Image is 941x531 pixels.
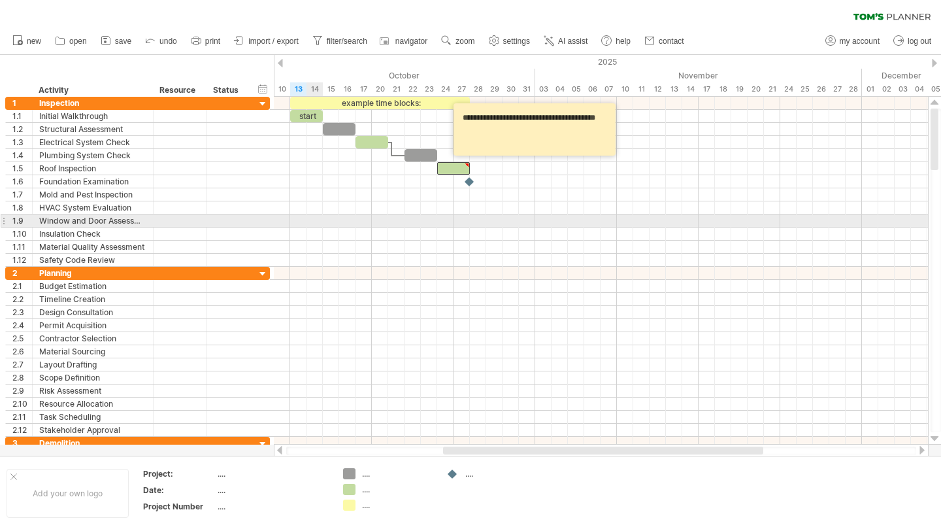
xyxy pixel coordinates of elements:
div: Structural Assessment [39,123,146,135]
div: 2.9 [12,385,32,397]
div: Resource Allocation [39,398,146,410]
div: Thursday, 30 October 2025 [503,82,519,96]
div: 2.3 [12,306,32,318]
div: October 2025 [159,69,535,82]
div: Tuesday, 18 November 2025 [715,82,731,96]
div: Project: [143,468,215,479]
div: Design Consultation [39,306,146,318]
div: 1.9 [12,214,32,227]
span: import / export [248,37,299,46]
div: Material Quality Assessment [39,241,146,253]
div: Wednesday, 22 October 2025 [404,82,421,96]
div: Activity [39,84,146,97]
div: 1.1 [12,110,32,122]
div: .... [218,501,327,512]
div: .... [218,468,327,479]
div: Thursday, 13 November 2025 [666,82,682,96]
div: Friday, 31 October 2025 [519,82,535,96]
div: Thursday, 4 December 2025 [911,82,927,96]
span: help [616,37,631,46]
div: Friday, 17 October 2025 [355,82,372,96]
div: Tuesday, 4 November 2025 [552,82,568,96]
div: Friday, 7 November 2025 [601,82,617,96]
div: Friday, 21 November 2025 [764,82,780,96]
div: 2 [12,267,32,279]
div: Risk Assessment [39,385,146,397]
div: Tuesday, 25 November 2025 [797,82,813,96]
div: Monday, 1 December 2025 [862,82,878,96]
div: Window and Door Assessment [39,214,146,227]
div: Date: [143,485,215,496]
div: Friday, 10 October 2025 [274,82,290,96]
div: Plumbing System Check [39,149,146,162]
div: .... [218,485,327,496]
div: Insulation Check [39,228,146,240]
div: Wednesday, 3 December 2025 [895,82,911,96]
div: Wednesday, 26 November 2025 [813,82,829,96]
span: open [69,37,87,46]
div: 2.11 [12,411,32,423]
div: Friday, 28 November 2025 [846,82,862,96]
div: 1.7 [12,188,32,201]
a: zoom [438,33,478,50]
a: my account [822,33,883,50]
div: Monday, 13 October 2025 [290,82,306,96]
div: Friday, 14 November 2025 [682,82,699,96]
span: my account [840,37,880,46]
div: 1.4 [12,149,32,162]
div: Thursday, 23 October 2025 [421,82,437,96]
div: Tuesday, 11 November 2025 [633,82,650,96]
div: 1 [12,97,32,109]
span: zoom [455,37,474,46]
span: AI assist [558,37,587,46]
a: settings [486,33,534,50]
div: Mold and Pest Inspection [39,188,146,201]
span: print [205,37,220,46]
div: 1.2 [12,123,32,135]
span: navigator [395,37,427,46]
div: Roof Inspection [39,162,146,175]
div: Safety Code Review [39,254,146,266]
div: 2.1 [12,280,32,292]
div: 1.11 [12,241,32,253]
div: Wednesday, 15 October 2025 [323,82,339,96]
div: 2.6 [12,345,32,358]
div: Initial Walkthrough [39,110,146,122]
span: contact [659,37,684,46]
div: Scope Definition [39,371,146,384]
div: Layout Drafting [39,358,146,371]
div: 1.12 [12,254,32,266]
span: undo [159,37,177,46]
div: start [290,110,323,122]
div: Wednesday, 5 November 2025 [568,82,584,96]
div: Material Sourcing [39,345,146,358]
span: save [115,37,131,46]
div: Electrical System Check [39,136,146,148]
div: Tuesday, 28 October 2025 [470,82,486,96]
div: Resource [159,84,199,97]
div: 1.8 [12,201,32,214]
div: Add your own logo [7,469,129,518]
div: Thursday, 6 November 2025 [584,82,601,96]
a: filter/search [309,33,371,50]
div: Tuesday, 21 October 2025 [388,82,404,96]
a: open [52,33,91,50]
div: Tuesday, 2 December 2025 [878,82,895,96]
div: Wednesday, 19 November 2025 [731,82,748,96]
div: 2.10 [12,398,32,410]
div: Demolition [39,437,146,449]
div: Monday, 10 November 2025 [617,82,633,96]
div: Budget Estimation [39,280,146,292]
a: print [188,33,224,50]
div: Thursday, 20 November 2025 [748,82,764,96]
div: 2.2 [12,293,32,305]
span: log out [908,37,931,46]
a: new [9,33,45,50]
div: Timeline Creation [39,293,146,305]
div: Monday, 17 November 2025 [699,82,715,96]
div: Foundation Examination [39,175,146,188]
div: Status [213,84,242,97]
div: 2.7 [12,358,32,371]
div: .... [362,484,433,495]
div: .... [362,500,433,511]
